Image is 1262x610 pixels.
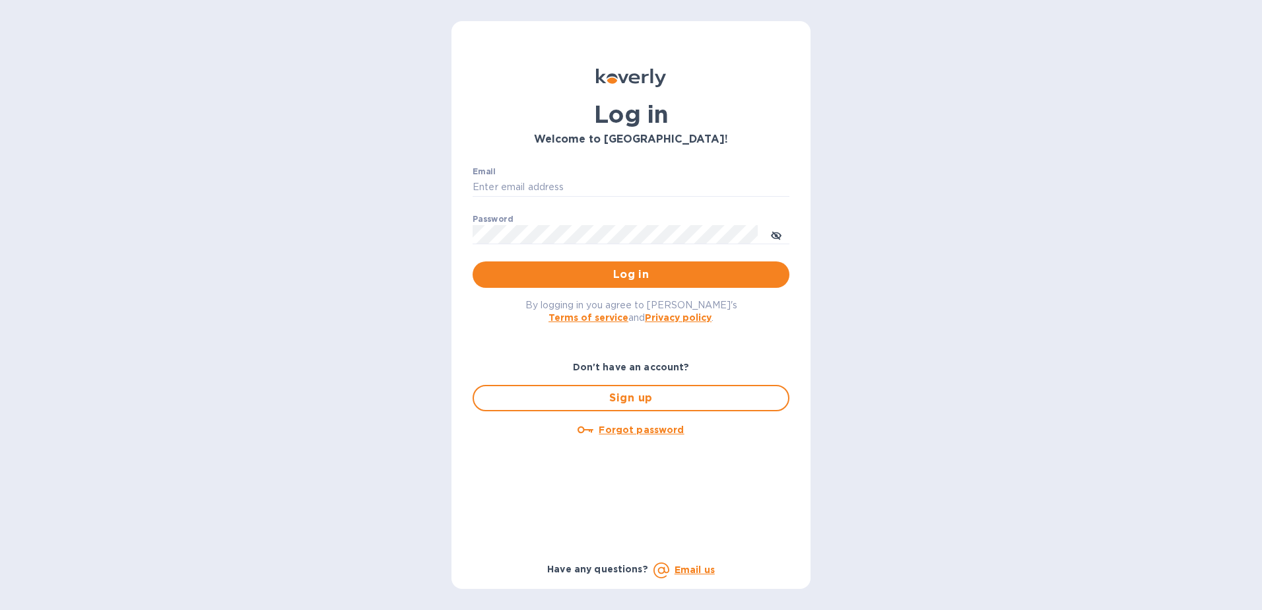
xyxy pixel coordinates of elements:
[483,267,779,283] span: Log in
[645,312,712,323] a: Privacy policy
[473,385,789,411] button: Sign up
[548,312,628,323] a: Terms of service
[573,362,690,372] b: Don't have an account?
[473,261,789,288] button: Log in
[473,215,513,223] label: Password
[484,390,778,406] span: Sign up
[473,133,789,146] h3: Welcome to [GEOGRAPHIC_DATA]!
[473,178,789,197] input: Enter email address
[547,564,648,574] b: Have any questions?
[596,69,666,87] img: Koverly
[473,100,789,128] h1: Log in
[675,564,715,575] a: Email us
[473,168,496,176] label: Email
[525,300,737,323] span: By logging in you agree to [PERSON_NAME]'s and .
[599,424,684,435] u: Forgot password
[763,221,789,248] button: toggle password visibility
